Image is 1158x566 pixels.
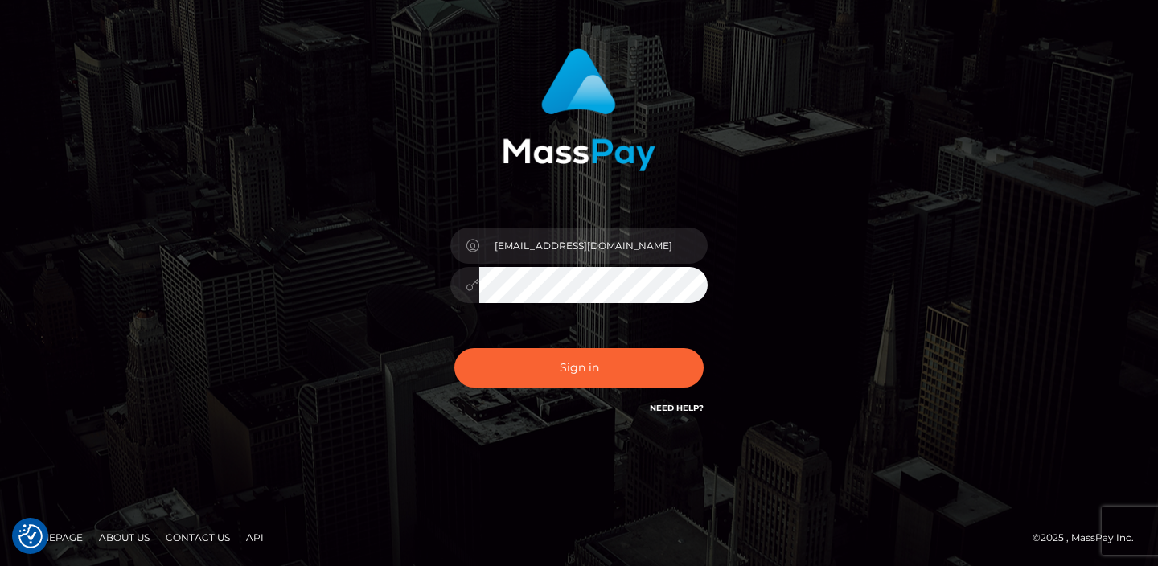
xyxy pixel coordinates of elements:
[454,348,704,388] button: Sign in
[18,524,43,548] button: Consent Preferences
[18,524,43,548] img: Revisit consent button
[92,525,156,550] a: About Us
[479,228,708,264] input: Username...
[503,48,655,171] img: MassPay Login
[159,525,236,550] a: Contact Us
[1033,529,1146,547] div: © 2025 , MassPay Inc.
[240,525,270,550] a: API
[18,525,89,550] a: Homepage
[650,403,704,413] a: Need Help?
